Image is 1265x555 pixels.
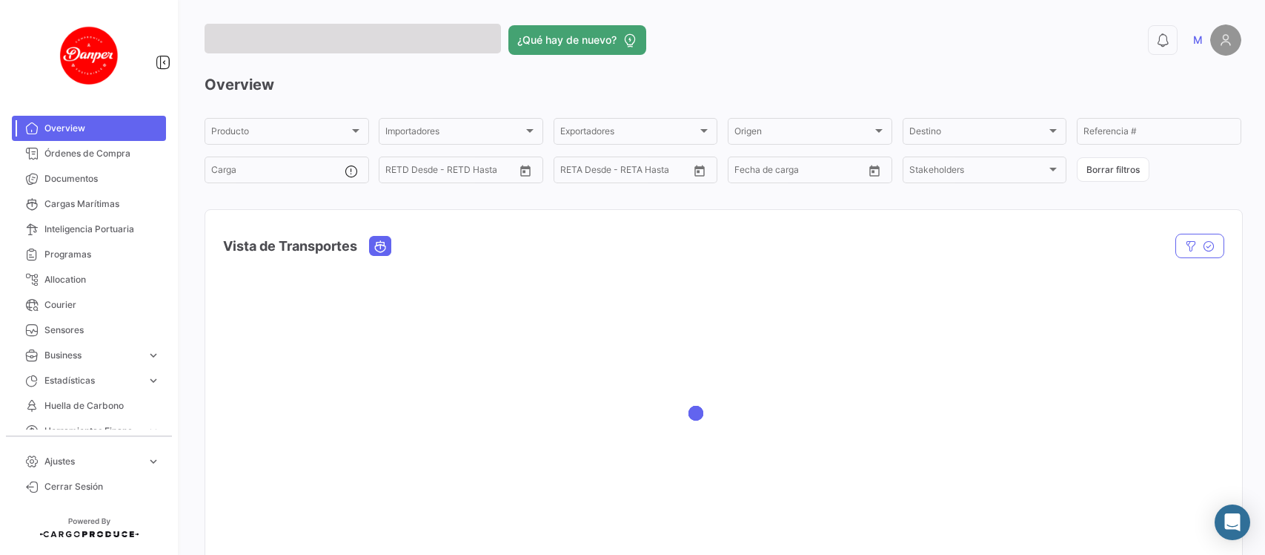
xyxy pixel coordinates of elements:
span: expand_more [147,349,160,362]
span: Producto [211,128,349,139]
a: Overview [12,116,166,141]
input: Hasta [597,167,659,177]
div: Open Intercom Messenger [1215,505,1250,540]
span: Courier [44,298,160,312]
span: Documentos [44,172,160,185]
span: Importadores [385,128,523,139]
h3: Overview [205,74,1241,95]
a: Allocation [12,267,166,292]
input: Hasta [422,167,484,177]
button: Borrar filtros [1077,157,1149,182]
span: Órdenes de Compra [44,147,160,160]
a: Documentos [12,166,166,191]
span: expand_more [147,424,160,438]
span: Cargas Marítimas [44,197,160,211]
button: Open calendar [688,160,711,182]
a: Sensores [12,318,166,343]
a: Programas [12,242,166,267]
span: Exportadores [560,128,698,139]
span: Allocation [44,273,160,286]
span: Huella de Carbono [44,399,160,413]
span: ¿Qué hay de nuevo? [517,33,617,47]
input: Desde [734,167,761,177]
span: Ajustes [44,455,141,468]
button: ¿Qué hay de nuevo? [508,25,646,55]
span: Stakeholders [909,167,1047,177]
span: Destino [909,128,1047,139]
a: Inteligencia Portuaria [12,217,166,242]
button: Open calendar [863,160,886,182]
span: expand_more [147,455,160,468]
input: Desde [560,167,587,177]
a: Cargas Marítimas [12,191,166,217]
span: Programas [44,248,160,261]
span: Origen [734,128,872,139]
a: Courier [12,292,166,318]
span: Inteligencia Portuaria [44,223,160,236]
span: Overview [44,122,160,135]
span: Estadísticas [44,374,141,387]
span: M [1193,33,1203,47]
a: Huella de Carbono [12,393,166,418]
a: Órdenes de Compra [12,141,166,166]
span: Herramientas Financieras [44,424,141,438]
span: expand_more [147,374,160,387]
span: Business [44,349,141,362]
img: danper-logo.png [52,18,126,92]
input: Desde [385,167,412,177]
span: Sensores [44,324,160,337]
button: Ocean [370,237,391,255]
h4: Vista de Transportes [223,236,357,257]
img: placeholder-user.png [1210,24,1241,56]
input: Hasta [771,167,833,177]
button: Open calendar [514,160,537,182]
span: Cerrar Sesión [44,480,160,493]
